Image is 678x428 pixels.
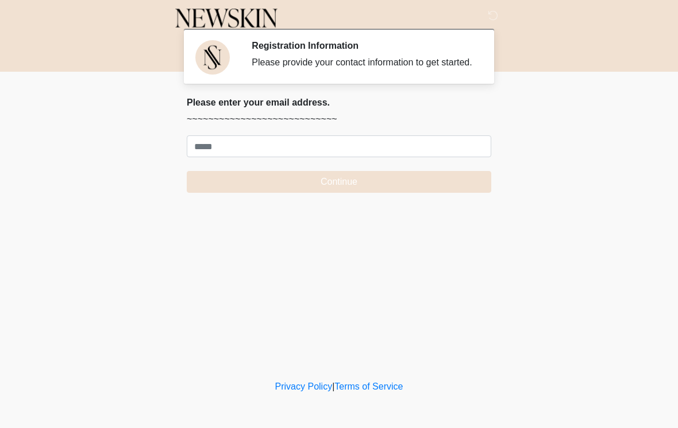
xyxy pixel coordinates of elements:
p: ~~~~~~~~~~~~~~~~~~~~~~~~~~~~ [187,112,491,126]
button: Continue [187,171,491,193]
img: Agent Avatar [195,40,230,75]
a: Terms of Service [334,382,403,391]
h2: Registration Information [252,40,474,51]
div: Please provide your contact information to get started. [252,56,474,69]
h2: Please enter your email address. [187,97,491,108]
a: Privacy Policy [275,382,333,391]
img: Newskin Logo [175,9,278,28]
a: | [332,382,334,391]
